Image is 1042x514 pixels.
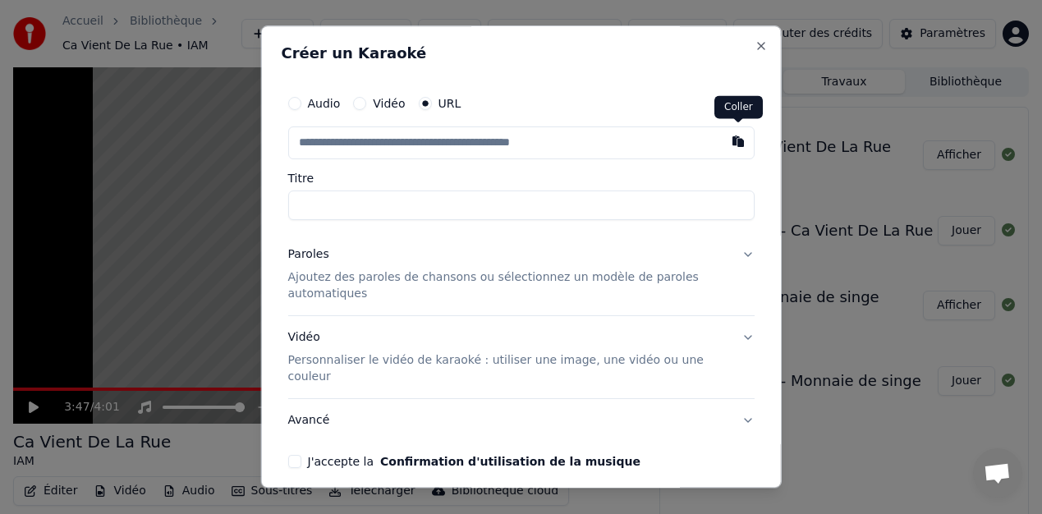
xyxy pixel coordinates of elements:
[438,98,461,109] label: URL
[287,246,328,263] div: Paroles
[307,98,340,109] label: Audio
[287,352,728,385] p: Personnaliser le vidéo de karaoké : utiliser une image, une vidéo ou une couleur
[287,233,755,315] button: ParolesAjoutez des paroles de chansons ou sélectionnez un modèle de paroles automatiques
[287,172,755,184] label: Titre
[287,269,728,302] p: Ajoutez des paroles de chansons ou sélectionnez un modèle de paroles automatiques
[714,96,763,119] div: Coller
[373,98,405,109] label: Vidéo
[287,399,755,442] button: Avancé
[380,456,640,467] button: J'accepte la
[307,456,640,467] label: J'accepte la
[287,316,755,398] button: VidéoPersonnaliser le vidéo de karaoké : utiliser une image, une vidéo ou une couleur
[281,46,761,61] h2: Créer un Karaoké
[287,329,728,385] div: Vidéo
